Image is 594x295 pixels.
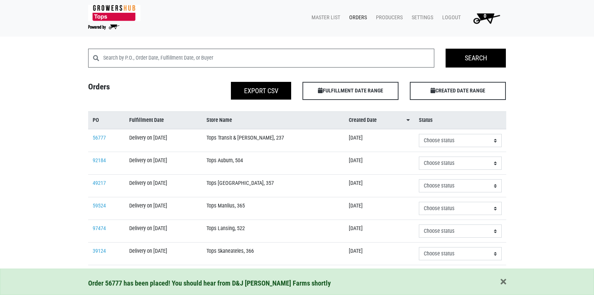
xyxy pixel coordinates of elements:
[125,129,202,152] td: Delivery on [DATE]
[419,116,433,124] span: Status
[82,82,190,97] h4: Orders
[125,197,202,220] td: Delivery on [DATE]
[202,129,344,152] td: Tops Transit & [PERSON_NAME], 237
[344,175,414,197] td: [DATE]
[344,220,414,243] td: [DATE]
[410,82,506,100] span: CREATED DATE RANGE
[231,82,291,100] button: Export CSV
[344,129,414,152] td: [DATE]
[202,243,344,265] td: Tops Skaneateles, 366
[88,25,119,30] img: Powered by Big Wheelbarrow
[93,116,99,124] span: PO
[129,116,164,124] span: Fulfillment Date
[202,152,344,175] td: Tops Auburn, 504
[93,135,106,141] a: 56777
[125,152,202,175] td: Delivery on [DATE]
[202,265,344,288] td: Tops [GEOGRAPHIC_DATA], 363
[129,116,198,124] a: Fulfillment Date
[344,152,414,175] td: [DATE]
[464,11,506,26] a: 0
[344,265,414,288] td: [DATE]
[305,11,343,25] a: Master List
[125,265,202,288] td: Delivery on [DATE]
[202,175,344,197] td: Tops [GEOGRAPHIC_DATA], 357
[446,49,506,68] input: Search
[344,197,414,220] td: [DATE]
[436,11,464,25] a: Logout
[484,13,486,19] span: 0
[93,180,106,186] a: 49217
[206,116,340,124] a: Store Name
[93,116,120,124] a: PO
[202,220,344,243] td: Tops Lansing, 522
[343,11,370,25] a: Orders
[302,82,399,100] span: FULFILLMENT DATE RANGE
[125,175,202,197] td: Delivery on [DATE]
[349,116,377,124] span: Created Date
[93,225,106,232] a: 97474
[349,116,410,124] a: Created Date
[125,243,202,265] td: Delivery on [DATE]
[125,220,202,243] td: Delivery on [DATE]
[103,49,435,68] input: Search by P.O., Order Date, Fulfillment Date, or Buyer
[93,157,106,164] a: 92184
[370,11,406,25] a: Producers
[206,116,232,124] span: Store Name
[93,203,106,209] a: 59524
[88,5,140,21] img: 279edf242af8f9d49a69d9d2afa010fb.png
[344,243,414,265] td: [DATE]
[93,248,106,254] a: 39124
[406,11,436,25] a: Settings
[202,197,344,220] td: Tops Manlius, 365
[88,278,506,289] div: Order 56777 has been placed! You should hear from D&J [PERSON_NAME] Farms shortly
[419,116,501,124] a: Status
[470,11,503,26] img: Cart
